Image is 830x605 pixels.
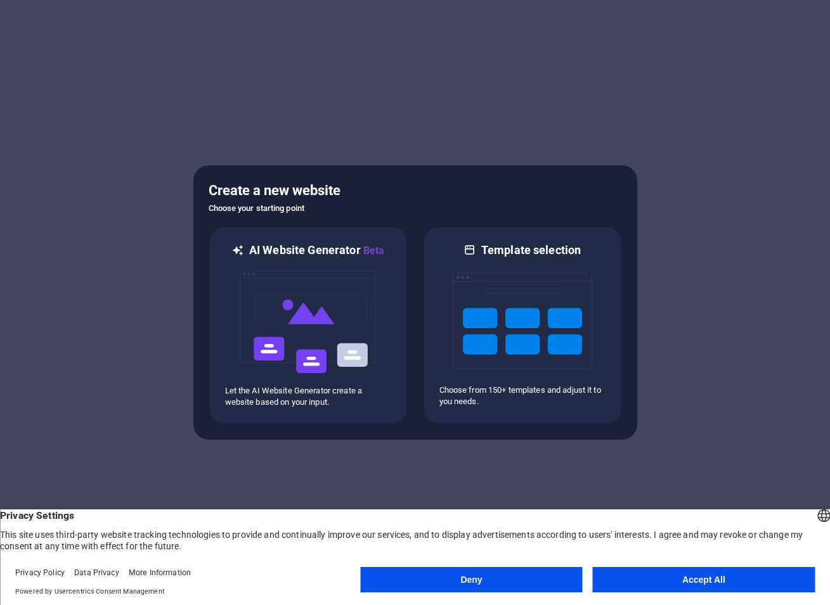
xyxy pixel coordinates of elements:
[481,243,581,258] h6: Template selection
[423,226,622,424] div: Template selectionChoose from 150+ templates and adjust it to you needs.
[209,226,408,424] div: AI Website GeneratorBetaaiLet the AI Website Generator create a website based on your input.
[249,243,384,258] h6: AI Website Generator
[238,258,378,385] img: ai
[209,201,622,216] h6: Choose your starting point
[439,385,606,407] p: Choose from 150+ templates and adjust it to you needs.
[225,385,391,408] p: Let the AI Website Generator create a website based on your input.
[209,181,622,201] h5: Create a new website
[361,245,385,257] span: Beta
